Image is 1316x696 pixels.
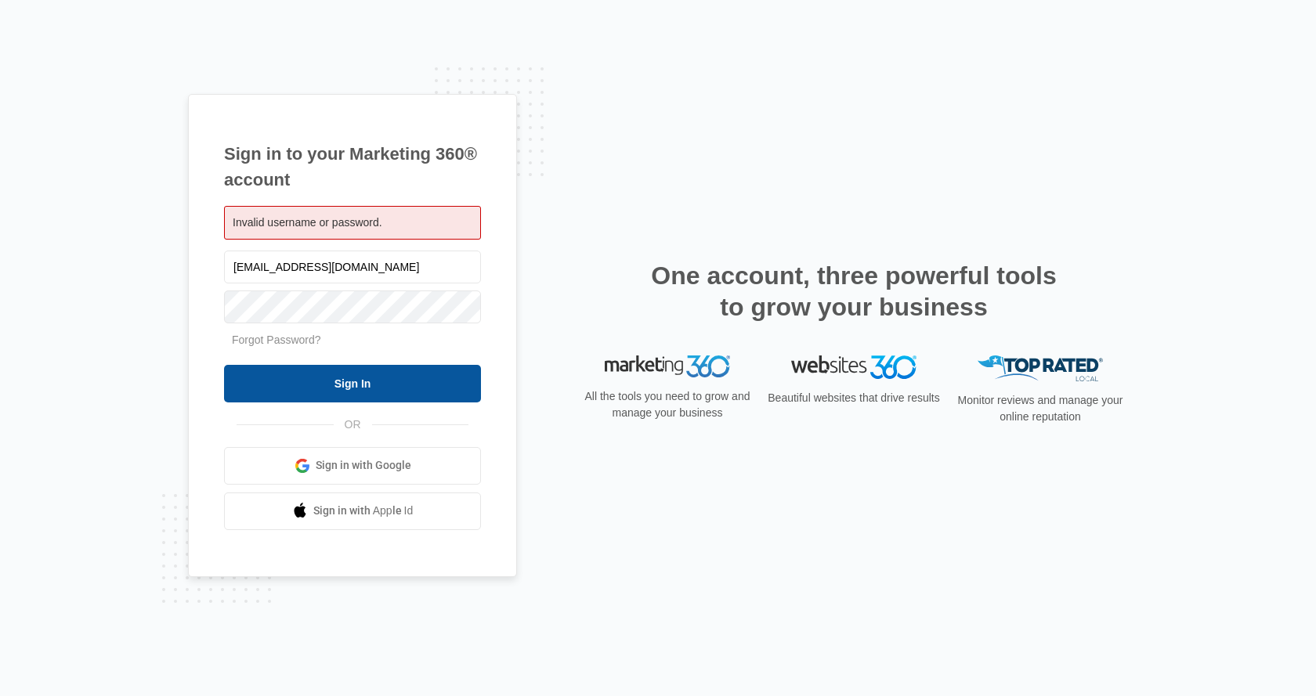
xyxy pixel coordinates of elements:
p: Monitor reviews and manage your online reputation [953,392,1128,425]
input: Sign In [224,365,481,402]
p: Beautiful websites that drive results [766,390,942,406]
img: Top Rated Local [978,355,1103,381]
a: Sign in with Apple Id [224,492,481,530]
img: Marketing 360 [605,355,730,377]
a: Forgot Password? [232,334,321,346]
span: Sign in with Apple Id [313,503,414,519]
span: Invalid username or password. [233,216,382,229]
span: Sign in with Google [316,457,411,474]
input: Email [224,251,481,283]
h1: Sign in to your Marketing 360® account [224,141,481,193]
a: Sign in with Google [224,447,481,485]
img: Websites 360 [791,355,916,378]
h2: One account, three powerful tools to grow your business [646,260,1061,323]
p: All the tools you need to grow and manage your business [580,388,755,421]
span: OR [334,417,372,433]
